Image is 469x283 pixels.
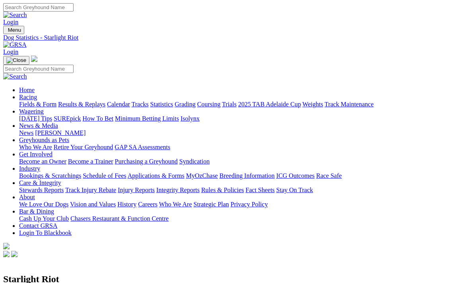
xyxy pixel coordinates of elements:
[201,187,244,193] a: Rules & Policies
[19,187,64,193] a: Stewards Reports
[175,101,196,108] a: Grading
[19,129,466,137] div: News & Media
[197,101,221,108] a: Coursing
[6,57,26,64] img: Close
[8,27,21,33] span: Menu
[19,201,68,208] a: We Love Our Dogs
[276,172,314,179] a: ICG Outcomes
[19,215,69,222] a: Cash Up Your Club
[19,179,61,186] a: Care & Integrity
[132,101,149,108] a: Tracks
[19,144,52,150] a: Who We Are
[19,115,52,122] a: [DATE] Tips
[19,222,57,229] a: Contact GRSA
[3,34,466,41] a: Dog Statistics - Starlight Riot
[19,87,35,93] a: Home
[115,158,178,165] a: Purchasing a Greyhound
[128,172,184,179] a: Applications & Forms
[19,115,466,122] div: Wagering
[246,187,275,193] a: Fact Sheets
[115,115,179,122] a: Minimum Betting Limits
[19,101,466,108] div: Racing
[19,151,52,158] a: Get Involved
[3,251,10,257] img: facebook.svg
[3,19,18,25] a: Login
[118,187,155,193] a: Injury Reports
[3,3,74,12] input: Search
[107,101,130,108] a: Calendar
[3,65,74,73] input: Search
[3,26,24,34] button: Toggle navigation
[19,215,466,222] div: Bar & Dining
[231,201,268,208] a: Privacy Policy
[11,251,17,257] img: twitter.svg
[159,201,192,208] a: Who We Are
[35,129,85,136] a: [PERSON_NAME]
[70,215,169,222] a: Chasers Restaurant & Function Centre
[19,108,44,115] a: Wagering
[150,101,173,108] a: Statistics
[19,101,56,108] a: Fields & Form
[180,115,200,122] a: Isolynx
[179,158,209,165] a: Syndication
[302,101,323,108] a: Weights
[54,144,113,150] a: Retire Your Greyhound
[276,187,313,193] a: Stay On Track
[83,115,114,122] a: How To Bet
[3,56,29,65] button: Toggle navigation
[19,194,35,200] a: About
[117,201,136,208] a: History
[325,101,374,108] a: Track Maintenance
[70,201,116,208] a: Vision and Values
[19,201,466,208] div: About
[19,172,81,179] a: Bookings & Scratchings
[194,201,229,208] a: Strategic Plan
[65,187,116,193] a: Track Injury Rebate
[19,122,58,129] a: News & Media
[3,73,27,80] img: Search
[19,158,466,165] div: Get Involved
[238,101,301,108] a: 2025 TAB Adelaide Cup
[19,208,54,215] a: Bar & Dining
[219,172,275,179] a: Breeding Information
[115,144,171,150] a: GAP SA Assessments
[31,56,37,62] img: logo-grsa-white.png
[156,187,200,193] a: Integrity Reports
[19,172,466,179] div: Industry
[138,201,157,208] a: Careers
[19,129,33,136] a: News
[19,187,466,194] div: Care & Integrity
[3,243,10,249] img: logo-grsa-white.png
[19,144,466,151] div: Greyhounds as Pets
[316,172,341,179] a: Race Safe
[3,48,18,55] a: Login
[19,158,66,165] a: Become an Owner
[83,172,126,179] a: Schedule of Fees
[19,229,72,236] a: Login To Blackbook
[54,115,81,122] a: SUREpick
[19,137,69,143] a: Greyhounds as Pets
[68,158,113,165] a: Become a Trainer
[3,41,27,48] img: GRSA
[19,94,37,100] a: Racing
[58,101,105,108] a: Results & Replays
[222,101,236,108] a: Trials
[3,12,27,19] img: Search
[19,165,40,172] a: Industry
[186,172,218,179] a: MyOzChase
